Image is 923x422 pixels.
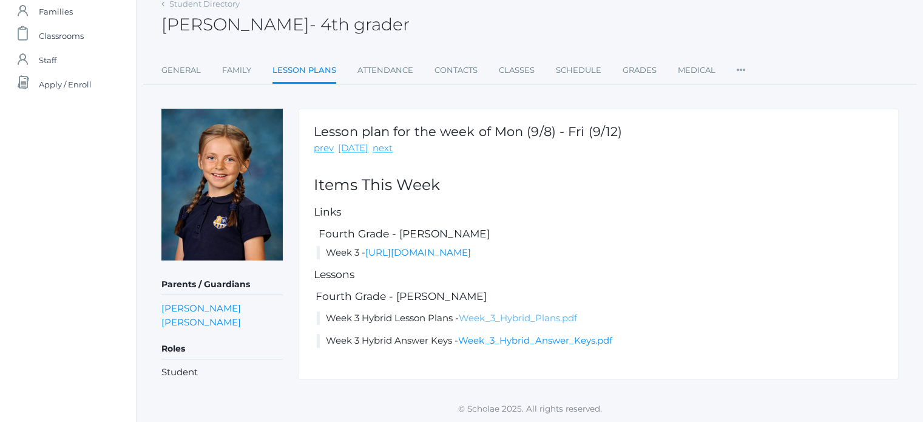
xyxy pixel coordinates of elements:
[314,291,883,302] h5: Fourth Grade - [PERSON_NAME]
[556,58,601,83] a: Schedule
[317,228,883,240] h5: Fourth Grade - [PERSON_NAME]
[314,206,883,218] h5: Links
[357,58,413,83] a: Attendance
[317,334,883,348] li: Week 3 Hybrid Answer Keys -
[314,269,883,281] h5: Lessons
[365,247,471,258] a: [URL][DOMAIN_NAME]
[161,301,241,315] a: [PERSON_NAME]
[222,58,251,83] a: Family
[161,109,283,260] img: Savannah Little
[161,274,283,295] h5: Parents / Guardians
[623,58,657,83] a: Grades
[161,15,410,34] h2: [PERSON_NAME]
[338,141,368,155] a: [DATE]
[39,24,84,48] span: Classrooms
[373,141,393,155] a: next
[678,58,715,83] a: Medical
[309,14,410,35] span: - 4th grader
[317,246,883,260] li: Week 3 -
[499,58,535,83] a: Classes
[39,72,92,97] span: Apply / Enroll
[434,58,478,83] a: Contacts
[317,311,883,325] li: Week 3 Hybrid Lesson Plans -
[161,339,283,359] h5: Roles
[137,403,923,415] p: © Scholae 2025. All rights reserved.
[161,315,241,329] a: [PERSON_NAME]
[39,48,56,72] span: Staff
[314,177,883,194] h2: Items This Week
[161,58,201,83] a: General
[314,124,622,138] h1: Lesson plan for the week of Mon (9/8) - Fri (9/12)
[459,312,577,324] a: Week_3_Hybrid_Plans.pdf
[161,366,283,379] li: Student
[272,58,336,84] a: Lesson Plans
[458,335,612,346] a: Week_3_Hybrid_Answer_Keys.pdf
[314,141,334,155] a: prev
